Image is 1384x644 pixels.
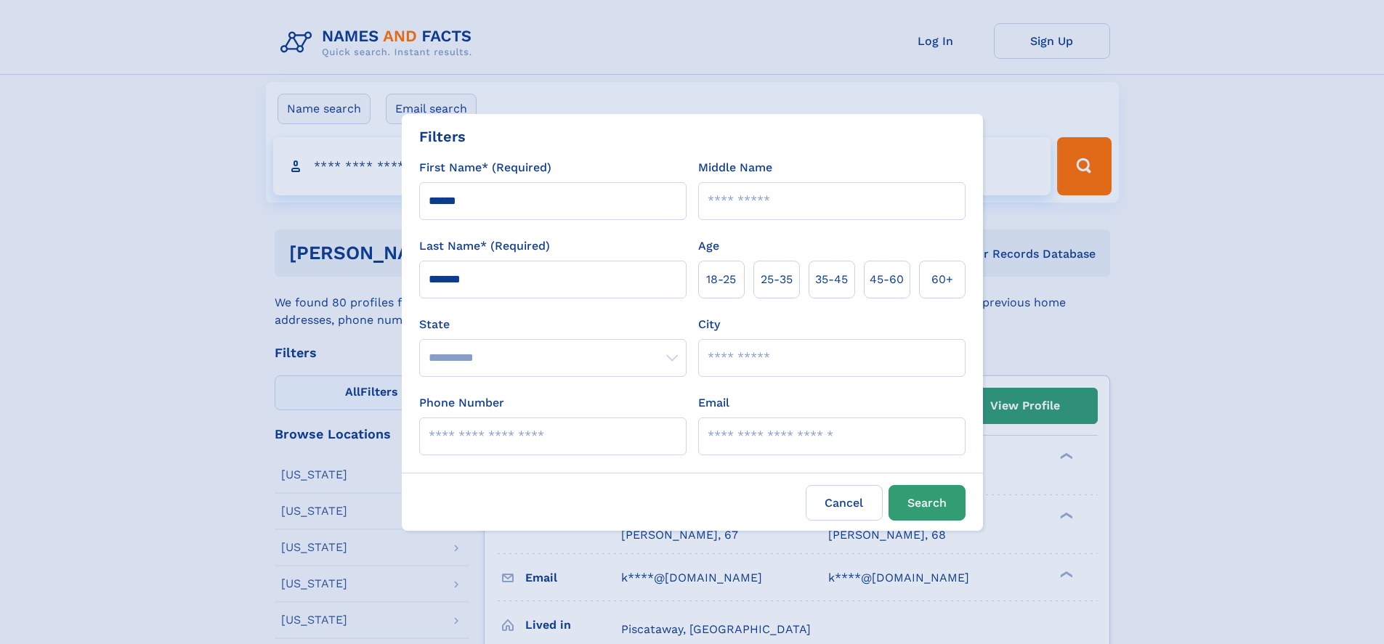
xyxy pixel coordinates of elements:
[870,271,904,288] span: 45‑60
[419,237,550,255] label: Last Name* (Required)
[698,237,719,255] label: Age
[931,271,953,288] span: 60+
[419,126,466,147] div: Filters
[698,394,729,412] label: Email
[706,271,736,288] span: 18‑25
[815,271,848,288] span: 35‑45
[698,159,772,176] label: Middle Name
[889,485,966,521] button: Search
[698,316,720,333] label: City
[806,485,883,521] label: Cancel
[419,316,687,333] label: State
[761,271,793,288] span: 25‑35
[419,159,551,176] label: First Name* (Required)
[419,394,504,412] label: Phone Number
